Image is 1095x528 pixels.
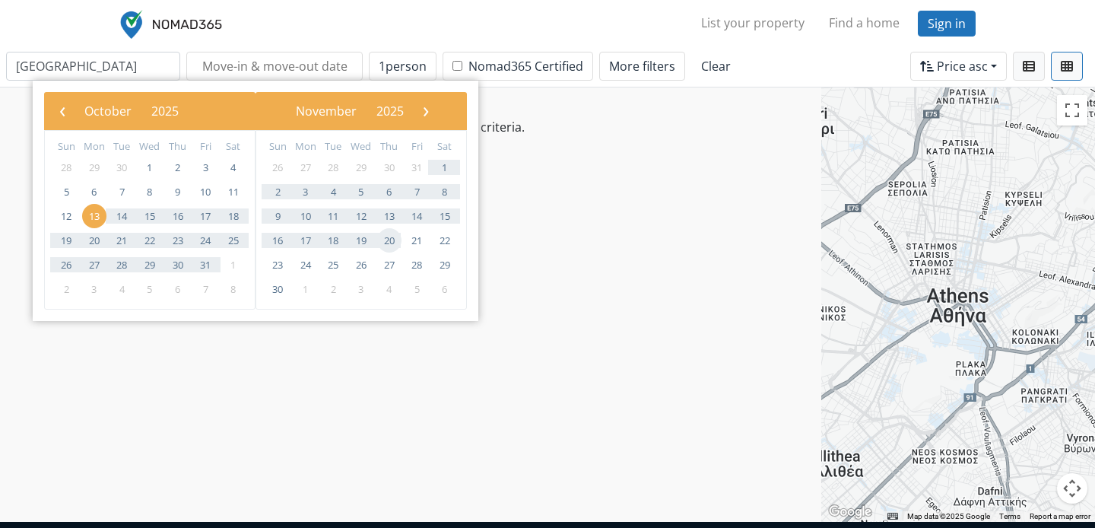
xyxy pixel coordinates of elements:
span: 28 [109,253,134,277]
span: 29 [138,253,162,277]
a: Sign in [918,11,976,37]
span: 30 [166,253,190,277]
span: 1 [379,58,427,75]
span: 1 [138,155,162,180]
button: 2025 [141,100,189,122]
span: 5 [54,180,78,204]
span: 3 [349,277,373,301]
input: Location [6,52,180,81]
span: Price asc [937,58,988,75]
button: 1person [369,52,436,81]
img: Google [825,502,875,522]
span: 7 [405,180,429,204]
a: List your property [689,8,817,38]
span: 27 [377,253,401,277]
span: 1 [221,253,246,277]
span: 28 [321,155,345,180]
button: Price asc [910,52,1007,81]
button: ‹ [52,100,75,122]
a: Terms (opens in new tab) [999,512,1020,520]
span: 1 [294,277,318,301]
button: Map camera controls [1057,473,1087,504]
th: weekday [375,138,403,155]
button: › [414,100,436,122]
a: Report a map error [1030,512,1090,520]
span: 6 [82,180,106,204]
span: 22 [138,228,162,253]
th: weekday [292,138,320,155]
th: weekday [81,138,109,155]
span: 28 [54,155,78,180]
span: 2025 [151,103,179,119]
span: 2025 [376,103,404,119]
span: 31 [193,253,217,277]
span: 13 [82,204,106,228]
span: 3 [193,155,217,180]
button: Keyboard shortcuts [887,511,898,522]
span: 19 [54,228,78,253]
th: weekday [219,138,247,155]
button: Nomad365 Certified [443,52,593,81]
th: weekday [192,138,220,155]
span: 3 [294,180,318,204]
span: 4 [321,180,345,204]
span: 14 [405,204,429,228]
span: 23 [265,253,290,277]
th: weekday [430,138,459,155]
span: 6 [377,180,401,204]
th: weekday [264,138,292,155]
span: 9 [265,204,290,228]
button: 2025 [367,100,414,122]
span: 30 [265,277,290,301]
th: weekday [108,138,136,155]
span: 25 [221,228,246,253]
span: 26 [265,155,290,180]
bs-datepicker-navigation-view: ​ ​ ​ [52,100,211,117]
span: 17 [193,204,217,228]
span: 13 [377,204,401,228]
span: 2 [166,155,190,180]
span: 10 [193,180,217,204]
span: 6 [166,277,190,301]
bs-datepicker-navigation-view: ​ ​ ​ [263,100,436,117]
span: 7 [109,180,134,204]
span: 22 [433,228,457,253]
span: 15 [138,204,162,228]
button: November [286,100,367,122]
a: Open this area in Google Maps (opens a new window) [825,502,875,522]
span: 12 [349,204,373,228]
span: 11 [221,180,246,204]
span: 6 [433,277,457,301]
span: 2 [265,180,290,204]
span: 4 [377,277,401,301]
span: 30 [377,155,401,180]
bs-daterangepicker-container: calendar [33,81,478,321]
span: 27 [294,155,318,180]
span: Map data ©2025 Google [907,512,990,520]
span: 26 [349,253,373,277]
span: 24 [193,228,217,253]
span: › [414,99,437,122]
span: November [296,103,357,119]
span: 26 [54,253,78,277]
span: 20 [82,228,106,253]
a: Find a home [817,8,912,38]
span: 16 [166,204,190,228]
button: Toggle fullscreen view [1057,95,1087,126]
span: 20 [377,228,401,253]
span: 7 [193,277,217,301]
button: More filters [599,52,685,81]
a: Clear [691,52,741,81]
span: 18 [221,204,246,228]
span: 14 [109,204,134,228]
input: Move-in & move-out date [186,52,363,81]
span: 8 [221,277,246,301]
span: 31 [405,155,429,180]
span: 19 [349,228,373,253]
span: 5 [138,277,162,301]
span: 23 [166,228,190,253]
span: 10 [294,204,318,228]
span: 3 [82,277,106,301]
span: 27 [82,253,106,277]
th: weekday [348,138,376,155]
